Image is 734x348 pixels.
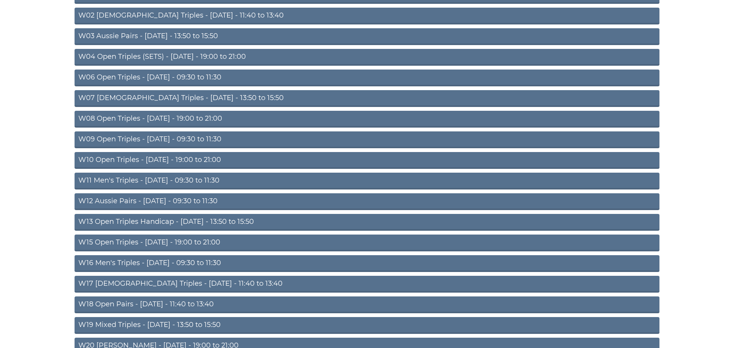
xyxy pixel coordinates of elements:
[75,173,659,189] a: W11 Men's Triples - [DATE] - 09:30 to 11:30
[75,70,659,86] a: W06 Open Triples - [DATE] - 09:30 to 11:30
[75,317,659,334] a: W19 Mixed Triples - [DATE] - 13:50 to 15:50
[75,214,659,231] a: W13 Open Triples Handicap - [DATE] - 13:50 to 15:50
[75,296,659,313] a: W18 Open Pairs - [DATE] - 11:40 to 13:40
[75,235,659,251] a: W15 Open Triples - [DATE] - 19:00 to 21:00
[75,193,659,210] a: W12 Aussie Pairs - [DATE] - 09:30 to 11:30
[75,255,659,272] a: W16 Men's Triples - [DATE] - 09:30 to 11:30
[75,152,659,169] a: W10 Open Triples - [DATE] - 19:00 to 21:00
[75,28,659,45] a: W03 Aussie Pairs - [DATE] - 13:50 to 15:50
[75,90,659,107] a: W07 [DEMOGRAPHIC_DATA] Triples - [DATE] - 13:50 to 15:50
[75,111,659,128] a: W08 Open Triples - [DATE] - 19:00 to 21:00
[75,8,659,24] a: W02 [DEMOGRAPHIC_DATA] Triples - [DATE] - 11:40 to 13:40
[75,276,659,293] a: W17 [DEMOGRAPHIC_DATA] Triples - [DATE] - 11:40 to 13:40
[75,131,659,148] a: W09 Open Triples - [DATE] - 09:30 to 11:30
[75,49,659,66] a: W04 Open Triples (SETS) - [DATE] - 19:00 to 21:00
